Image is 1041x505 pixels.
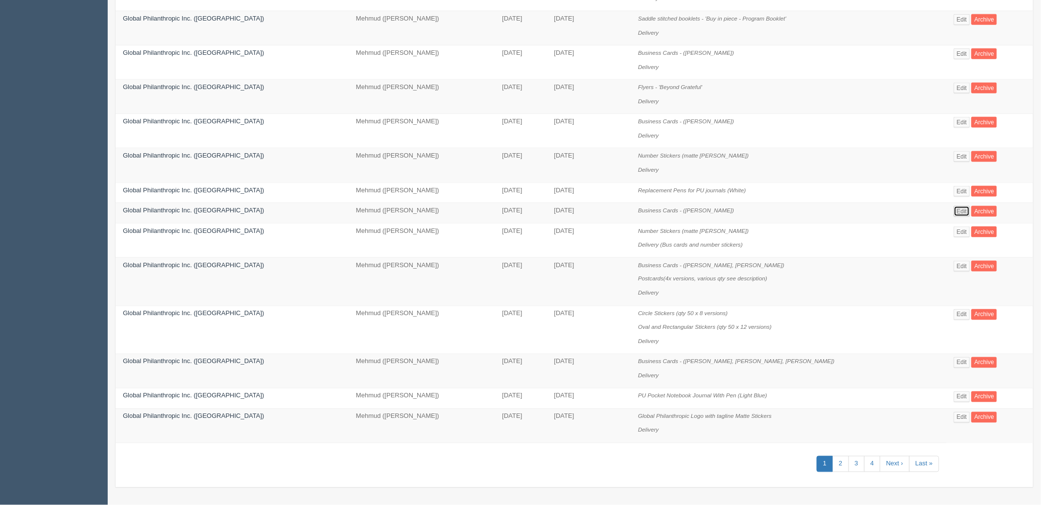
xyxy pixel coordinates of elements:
td: [DATE] [547,409,631,443]
td: [DATE] [547,183,631,203]
i: Delivery [638,98,659,104]
a: Archive [971,83,997,93]
td: [DATE] [495,257,547,306]
td: Mehmud ([PERSON_NAME]) [349,183,495,203]
i: Flyers - 'Beyond Grateful' [638,84,702,90]
i: Delivery [638,290,659,296]
td: Mehmud ([PERSON_NAME]) [349,409,495,443]
a: Edit [954,261,970,272]
a: Archive [971,261,997,272]
td: Mehmud ([PERSON_NAME]) [349,80,495,114]
td: [DATE] [547,389,631,409]
i: Delivery [638,29,659,36]
td: Mehmud ([PERSON_NAME]) [349,354,495,389]
i: Saddle stitched booklets - 'Buy in piece - Program Booklet' [638,15,786,22]
i: Oval and Rectangular Stickers (qty 50 x 12 versions) [638,324,772,330]
td: Mehmud ([PERSON_NAME]) [349,389,495,409]
a: Global Philanthropic Inc. ([GEOGRAPHIC_DATA]) [123,15,264,22]
a: Archive [971,151,997,162]
td: [DATE] [547,11,631,45]
a: Archive [971,357,997,368]
i: Delivery [638,166,659,173]
a: Archive [971,206,997,217]
a: Last » [909,456,939,472]
i: Delivery [638,372,659,379]
a: Archive [971,227,997,237]
a: Global Philanthropic Inc. ([GEOGRAPHIC_DATA]) [123,227,264,234]
a: Edit [954,412,970,423]
td: [DATE] [547,114,631,148]
a: Archive [971,14,997,25]
td: [DATE] [547,306,631,354]
a: Global Philanthropic Inc. ([GEOGRAPHIC_DATA]) [123,261,264,269]
td: [DATE] [495,389,547,409]
i: Circle Stickers (qty 50 x 8 versions) [638,310,728,317]
td: [DATE] [495,80,547,114]
td: Mehmud ([PERSON_NAME]) [349,257,495,306]
td: [DATE] [495,183,547,203]
i: Number Stickers (matte [PERSON_NAME]) [638,152,749,159]
td: Mehmud ([PERSON_NAME]) [349,306,495,354]
i: Delivery (Bus cards and number stickers) [638,241,743,248]
i: Number Stickers (matte [PERSON_NAME]) [638,228,749,234]
a: Edit [954,309,970,320]
td: Mehmud ([PERSON_NAME]) [349,11,495,45]
td: [DATE] [495,354,547,389]
i: Business Cards - ([PERSON_NAME], [PERSON_NAME]) [638,262,784,268]
a: 1 [817,456,833,472]
td: Mehmud ([PERSON_NAME]) [349,203,495,224]
a: 2 [832,456,849,472]
a: Global Philanthropic Inc. ([GEOGRAPHIC_DATA]) [123,310,264,317]
i: Delivery [638,338,659,344]
a: 3 [849,456,865,472]
td: [DATE] [547,46,631,80]
i: Replacement Pens for PU journals (White) [638,187,746,193]
a: Global Philanthropic Inc. ([GEOGRAPHIC_DATA]) [123,83,264,91]
td: [DATE] [495,409,547,443]
td: [DATE] [547,354,631,389]
a: Archive [971,117,997,128]
a: Edit [954,357,970,368]
i: Delivery [638,427,659,433]
a: Archive [971,412,997,423]
a: Global Philanthropic Inc. ([GEOGRAPHIC_DATA]) [123,358,264,365]
i: Business Cards - ([PERSON_NAME]) [638,207,734,213]
td: Mehmud ([PERSON_NAME]) [349,46,495,80]
td: [DATE] [547,223,631,257]
a: Edit [954,206,970,217]
a: Edit [954,186,970,197]
a: Global Philanthropic Inc. ([GEOGRAPHIC_DATA]) [123,413,264,420]
td: [DATE] [547,80,631,114]
a: Global Philanthropic Inc. ([GEOGRAPHIC_DATA]) [123,392,264,399]
td: Mehmud ([PERSON_NAME]) [349,148,495,183]
td: [DATE] [495,148,547,183]
a: Archive [971,186,997,197]
a: Archive [971,48,997,59]
td: Mehmud ([PERSON_NAME]) [349,223,495,257]
a: Edit [954,391,970,402]
a: Global Philanthropic Inc. ([GEOGRAPHIC_DATA]) [123,152,264,159]
a: Edit [954,14,970,25]
i: Postcards(4x versions, various qty see description) [638,275,767,282]
i: Delivery [638,132,659,138]
td: [DATE] [547,203,631,224]
a: Edit [954,48,970,59]
a: Archive [971,391,997,402]
i: PU Pocket Notebook Journal With Pen (Light Blue) [638,392,767,399]
i: Business Cards - ([PERSON_NAME]) [638,118,734,124]
td: [DATE] [547,257,631,306]
i: Delivery [638,64,659,70]
a: Edit [954,117,970,128]
td: [DATE] [495,203,547,224]
td: Mehmud ([PERSON_NAME]) [349,114,495,148]
td: [DATE] [495,11,547,45]
td: [DATE] [495,223,547,257]
td: [DATE] [547,148,631,183]
a: Edit [954,227,970,237]
td: [DATE] [495,306,547,354]
td: [DATE] [495,114,547,148]
a: Edit [954,151,970,162]
a: Edit [954,83,970,93]
i: Global Philanthropic Logo with tagline Matte Stickers [638,413,772,419]
a: Next › [880,456,910,472]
